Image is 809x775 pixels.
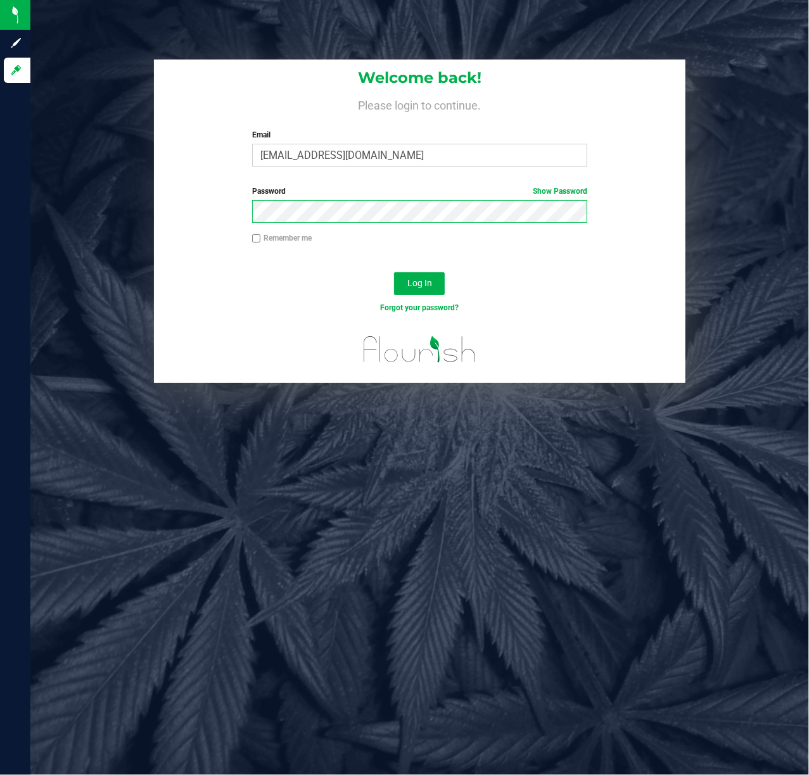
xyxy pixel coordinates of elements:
input: Remember me [252,234,261,243]
a: Show Password [533,187,587,196]
label: Remember me [252,232,312,244]
button: Log In [394,272,445,295]
inline-svg: Sign up [10,37,22,49]
inline-svg: Log in [10,64,22,77]
a: Forgot your password? [380,303,459,312]
h1: Welcome back! [154,70,685,86]
img: flourish_logo.svg [354,327,487,372]
span: Log In [407,278,432,288]
label: Email [252,129,588,141]
span: Password [252,187,286,196]
h4: Please login to continue. [154,96,685,111]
